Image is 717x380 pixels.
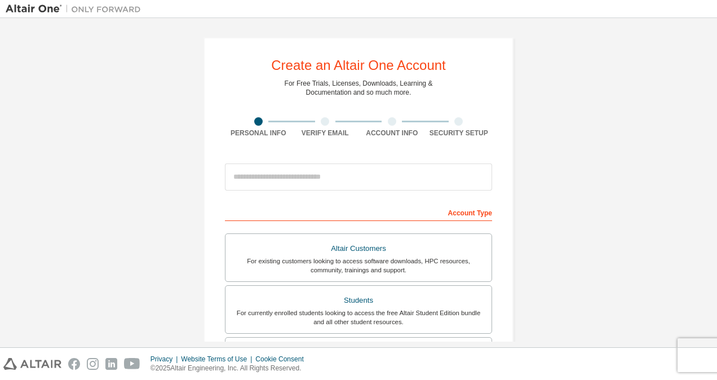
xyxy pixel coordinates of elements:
p: © 2025 Altair Engineering, Inc. All Rights Reserved. [151,364,311,373]
div: Altair Customers [232,241,485,257]
div: Account Info [358,129,426,138]
div: Security Setup [426,129,493,138]
div: Privacy [151,355,181,364]
img: altair_logo.svg [3,358,61,370]
div: Create an Altair One Account [271,59,446,72]
div: Website Terms of Use [181,355,255,364]
img: facebook.svg [68,358,80,370]
div: Students [232,293,485,308]
div: Account Type [225,203,492,221]
div: For Free Trials, Licenses, Downloads, Learning & Documentation and so much more. [285,79,433,97]
div: Personal Info [225,129,292,138]
img: linkedin.svg [105,358,117,370]
div: Cookie Consent [255,355,310,364]
img: youtube.svg [124,358,140,370]
div: Verify Email [292,129,359,138]
img: Altair One [6,3,147,15]
img: instagram.svg [87,358,99,370]
div: For existing customers looking to access software downloads, HPC resources, community, trainings ... [232,257,485,275]
div: For currently enrolled students looking to access the free Altair Student Edition bundle and all ... [232,308,485,326]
